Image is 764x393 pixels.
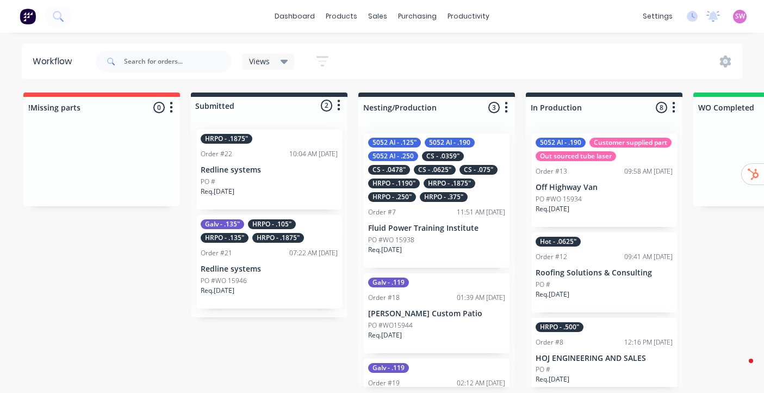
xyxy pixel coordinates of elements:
[368,207,396,217] div: Order #7
[536,167,567,176] div: Order #13
[536,337,563,347] div: Order #8
[624,337,673,347] div: 12:16 PM [DATE]
[536,237,581,247] div: Hot - .0625"
[536,138,586,148] div: 5052 Al - .190
[248,219,296,229] div: HRPO - .105"
[368,363,409,373] div: Galv - .119
[269,8,320,24] a: dashboard
[201,219,244,229] div: Galv - .135"
[201,134,252,144] div: HRPO - .1875"
[536,183,673,192] p: Off Highway Van
[536,374,569,384] p: Req. [DATE]
[420,192,468,202] div: HRPO - .375"
[536,151,616,161] div: Out sourced tube laser
[368,192,416,202] div: HRPO - .250"
[536,322,583,332] div: HRPO - .500"
[536,280,550,290] p: PO #
[289,149,338,159] div: 10:04 AM [DATE]
[368,330,402,340] p: Req. [DATE]
[735,11,745,21] span: SW
[252,233,304,243] div: HRPO - .1875"
[368,138,421,148] div: 5052 Al - .125"
[536,252,567,262] div: Order #12
[201,265,338,274] p: Redline systems
[201,233,249,243] div: HRPO - .135"
[368,309,505,318] p: [PERSON_NAME] Custom Patio
[364,133,510,268] div: 5052 Al - .125"5052 Al - .1905052 Al - .250CS - .0359"CS - .0478"CS - .0625"CS - .075"HRPO - .119...
[442,8,495,24] div: productivity
[589,138,672,148] div: Customer supplied part
[536,365,550,374] p: PO #
[201,177,215,187] p: PO #
[536,194,582,204] p: PO #WO 15934
[368,224,505,233] p: Fluid Power Training Institute
[196,215,342,309] div: Galv - .135"HRPO - .105"HRPO - .135"HRPO - .1875"Order #2107:22 AM [DATE]Redline systemsPO #WO 15...
[459,165,498,175] div: CS - .075"
[124,51,232,72] input: Search for orders...
[624,252,673,262] div: 09:41 AM [DATE]
[422,151,464,161] div: CS - .0359"
[457,293,505,303] div: 01:39 AM [DATE]
[368,235,414,245] p: PO #WO 15938
[368,278,409,287] div: Galv - .119
[624,167,673,176] div: 09:58 AM [DATE]
[531,133,677,227] div: 5052 Al - .190Customer supplied partOut sourced tube laserOrder #1309:58 AM [DATE]Off Highway Van...
[536,290,569,299] p: Req. [DATE]
[637,8,678,24] div: settings
[363,8,393,24] div: sales
[457,207,505,217] div: 11:51 AM [DATE]
[201,149,232,159] div: Order #22
[368,378,400,388] div: Order #19
[20,8,36,24] img: Factory
[425,138,475,148] div: 5052 Al - .190
[727,356,753,382] iframe: Intercom live chat
[368,179,420,188] div: HRPO - .1190"
[201,248,232,258] div: Order #21
[393,8,442,24] div: purchasing
[368,321,413,330] p: PO #WO15944
[368,245,402,255] p: Req. [DATE]
[249,56,270,67] span: Views
[201,286,234,296] p: Req. [DATE]
[457,378,505,388] div: 02:12 AM [DATE]
[201,165,338,175] p: Redline systems
[536,354,673,363] p: HOJ ENGINEERING AND SALES
[364,273,510,353] div: Galv - .119Order #1801:39 AM [DATE][PERSON_NAME] Custom PatioPO #WO15944Req.[DATE]
[536,268,673,278] p: Roofing Solutions & Consulting
[536,204,569,214] p: Req. [DATE]
[201,276,247,286] p: PO #WO 15946
[424,179,475,188] div: HRPO - .1875"
[320,8,363,24] div: products
[368,151,418,161] div: 5052 Al - .250
[368,293,400,303] div: Order #18
[289,248,338,258] div: 07:22 AM [DATE]
[531,232,677,312] div: Hot - .0625"Order #1209:41 AM [DATE]Roofing Solutions & ConsultingPO #Req.[DATE]
[368,165,410,175] div: CS - .0478"
[414,165,456,175] div: CS - .0625"
[201,187,234,196] p: Req. [DATE]
[33,55,77,68] div: Workflow
[196,130,342,210] div: HRPO - .1875"Order #2210:04 AM [DATE]Redline systemsPO #Req.[DATE]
